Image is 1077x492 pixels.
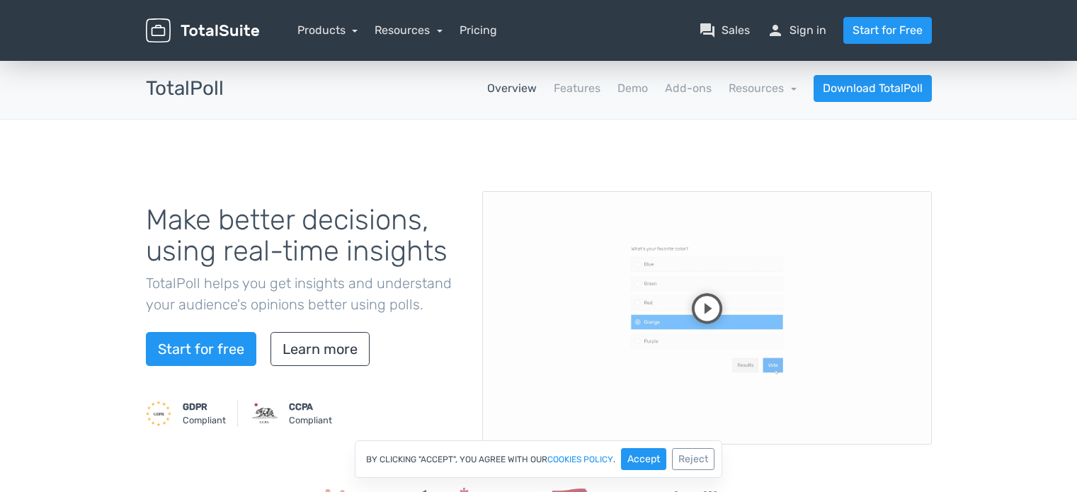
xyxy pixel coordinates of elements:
[729,81,797,95] a: Resources
[183,401,207,412] strong: GDPR
[270,332,370,366] a: Learn more
[547,455,613,464] a: cookies policy
[146,401,171,426] img: GDPR
[617,80,648,97] a: Demo
[843,17,932,44] a: Start for Free
[355,440,722,478] div: By clicking "Accept", you agree with our .
[146,78,224,100] h3: TotalPoll
[146,273,461,315] p: TotalPoll helps you get insights and understand your audience's opinions better using polls.
[146,18,259,43] img: TotalSuite for WordPress
[554,80,600,97] a: Features
[814,75,932,102] a: Download TotalPoll
[487,80,537,97] a: Overview
[699,22,750,39] a: question_answerSales
[146,332,256,366] a: Start for free
[672,448,714,470] button: Reject
[183,400,226,427] small: Compliant
[289,401,313,412] strong: CCPA
[289,400,332,427] small: Compliant
[375,23,443,37] a: Resources
[767,22,784,39] span: person
[297,23,358,37] a: Products
[767,22,826,39] a: personSign in
[146,205,461,267] h1: Make better decisions, using real-time insights
[252,401,278,426] img: CCPA
[699,22,716,39] span: question_answer
[460,22,497,39] a: Pricing
[665,80,712,97] a: Add-ons
[621,448,666,470] button: Accept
